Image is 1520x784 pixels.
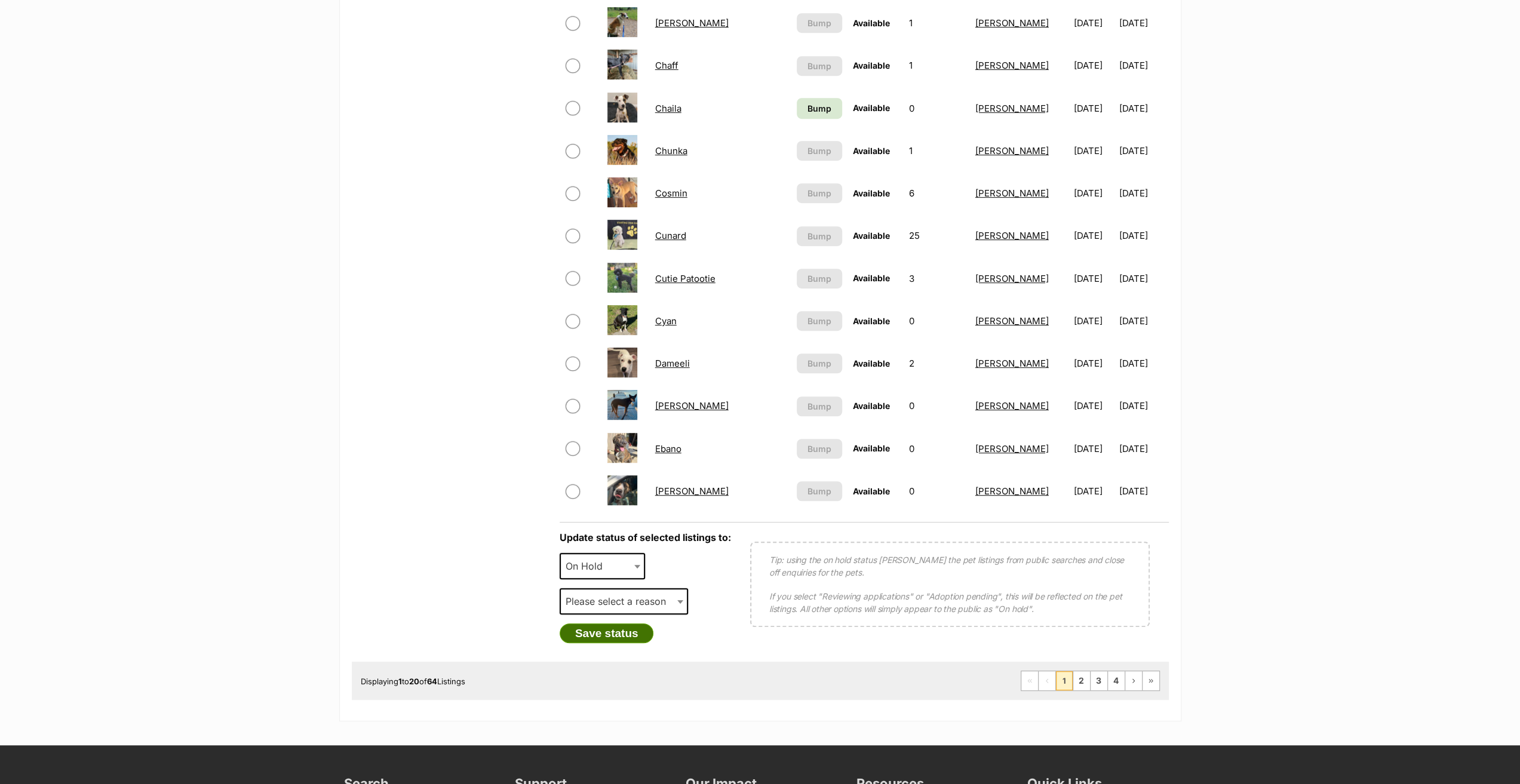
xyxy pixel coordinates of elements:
span: On Hold [561,558,615,574]
button: Bump [797,353,842,373]
button: Bump [797,481,842,501]
nav: Pagination [1021,671,1160,691]
p: If you select "Reviewing applications" or "Adoption pending", this will be reflected on the pet l... [769,590,1131,615]
button: Save status [560,623,654,644]
a: [PERSON_NAME] [975,400,1049,411]
a: [PERSON_NAME] [975,230,1049,241]
span: Available [853,146,890,156]
td: [DATE] [1119,343,1167,384]
span: Bump [807,17,831,29]
td: [DATE] [1069,471,1117,512]
a: [PERSON_NAME] [975,358,1049,369]
td: [DATE] [1069,88,1117,129]
span: Bump [807,315,831,327]
td: [DATE] [1069,343,1117,384]
span: Bump [807,400,831,413]
td: [DATE] [1119,258,1167,299]
td: 1 [904,45,969,86]
td: 0 [904,385,969,426]
span: Bump [807,102,831,115]
button: Bump [797,439,842,459]
td: [DATE] [1119,45,1167,86]
span: Available [853,60,890,70]
td: [DATE] [1069,173,1117,214]
span: Page 1 [1056,671,1073,690]
button: Bump [797,311,842,331]
a: [PERSON_NAME] [975,315,1049,327]
button: Bump [797,141,842,161]
strong: 20 [409,677,419,686]
a: [PERSON_NAME] [975,187,1049,199]
td: [DATE] [1119,130,1167,171]
td: [DATE] [1119,173,1167,214]
td: [DATE] [1069,300,1117,342]
button: Bump [797,396,842,416]
a: Ebano [655,443,681,454]
td: 0 [904,88,969,129]
td: [DATE] [1069,2,1117,44]
span: Bump [807,485,831,497]
td: 0 [904,428,969,469]
a: Cyan [655,315,677,327]
a: [PERSON_NAME] [975,485,1049,497]
td: [DATE] [1119,2,1167,44]
span: Available [853,230,890,241]
a: Last page [1143,671,1159,690]
a: [PERSON_NAME] [975,443,1049,454]
td: 1 [904,2,969,44]
a: [PERSON_NAME] [655,485,729,497]
td: [DATE] [1119,385,1167,426]
span: Bump [807,60,831,72]
button: Bump [797,56,842,76]
span: Previous page [1039,671,1055,690]
span: Bump [807,187,831,199]
td: 6 [904,173,969,214]
a: [PERSON_NAME] [975,60,1049,71]
td: [DATE] [1069,428,1117,469]
a: [PERSON_NAME] [975,17,1049,29]
td: 2 [904,343,969,384]
span: Bump [807,442,831,455]
a: Page 4 [1108,671,1125,690]
span: Bump [807,357,831,370]
td: [DATE] [1119,88,1167,129]
td: [DATE] [1069,130,1117,171]
span: Available [853,443,890,453]
strong: 64 [427,677,437,686]
a: Chunka [655,145,687,156]
td: [DATE] [1119,215,1167,256]
button: Bump [797,269,842,288]
td: [DATE] [1069,258,1117,299]
span: Available [853,316,890,326]
td: 0 [904,471,969,512]
span: Please select a reason [561,593,678,610]
span: Please select a reason [560,588,688,614]
span: Available [853,358,890,368]
td: [DATE] [1119,428,1167,469]
td: [DATE] [1069,45,1117,86]
a: Dameeli [655,358,690,369]
span: Displaying to of Listings [361,677,465,686]
a: Page 3 [1091,671,1107,690]
span: Available [853,103,890,113]
button: Bump [797,13,842,33]
span: Bump [807,144,831,157]
a: [PERSON_NAME] [655,400,729,411]
a: Page 2 [1073,671,1090,690]
button: Bump [797,226,842,246]
td: 0 [904,300,969,342]
a: [PERSON_NAME] [975,273,1049,284]
td: 1 [904,130,969,171]
a: Chaila [655,103,681,114]
span: On Hold [560,553,646,579]
a: Next page [1125,671,1142,690]
span: Bump [807,272,831,285]
td: [DATE] [1119,471,1167,512]
td: 3 [904,258,969,299]
span: First page [1021,671,1038,690]
td: [DATE] [1069,385,1117,426]
td: [DATE] [1069,215,1117,256]
span: Available [853,273,890,283]
a: [PERSON_NAME] [975,103,1049,114]
span: Available [853,188,890,198]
